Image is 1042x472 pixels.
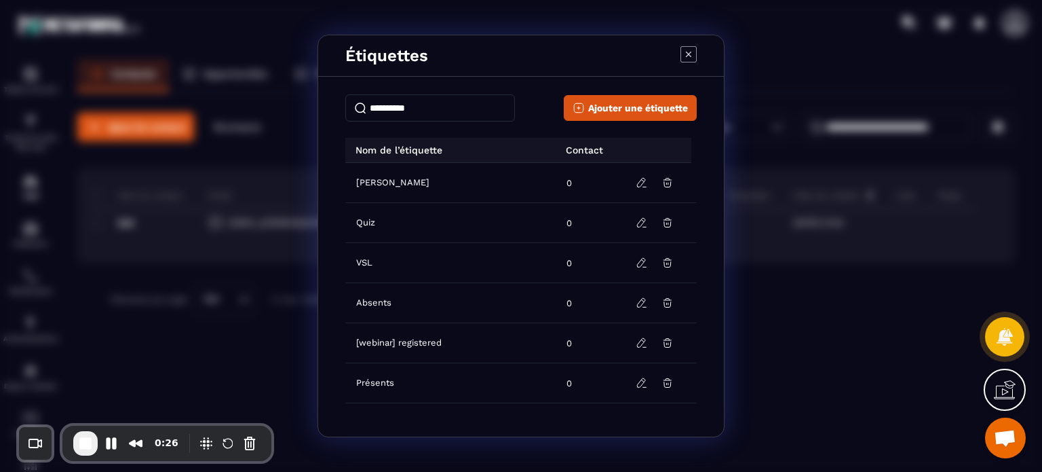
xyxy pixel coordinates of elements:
span: Quiz [356,217,375,228]
td: 0 [558,163,621,203]
p: Contact [556,145,603,156]
td: 0 [558,403,621,443]
td: 0 [558,323,621,363]
td: 0 [558,363,621,403]
td: 0 [558,243,621,283]
td: 0 [558,203,621,243]
button: Ajouter une étiquette [564,95,697,121]
span: VSL [356,257,372,268]
span: Ajouter une étiquette [588,101,688,115]
span: Présents [356,378,394,388]
span: [PERSON_NAME] [356,177,429,188]
div: Ouvrir le chat [985,418,1026,458]
p: Nom de l’étiquette [345,145,442,156]
p: Étiquettes [345,46,428,65]
span: Absents [356,297,391,308]
span: [webinar] registered [356,338,442,348]
td: 0 [558,283,621,323]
